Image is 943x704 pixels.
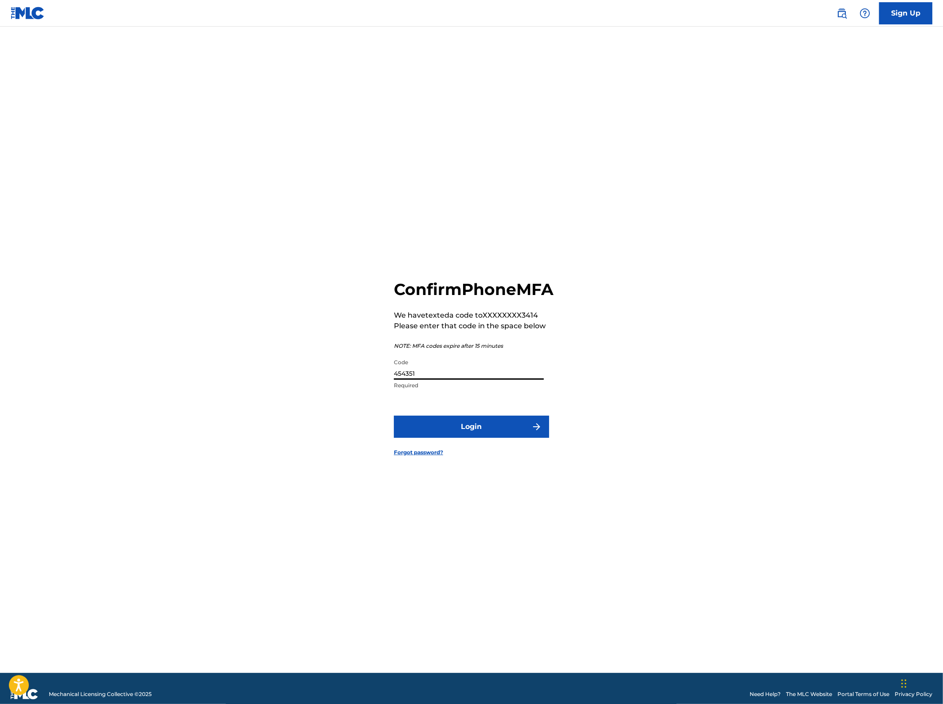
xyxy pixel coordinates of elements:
[394,310,554,321] p: We have texted a code to XXXXXXXX3414
[750,690,781,698] a: Need Help?
[860,8,870,19] img: help
[856,4,874,22] div: Help
[394,342,554,350] p: NOTE: MFA codes expire after 15 minutes
[837,690,889,698] a: Portal Terms of Use
[394,381,544,389] p: Required
[879,2,932,24] a: Sign Up
[833,4,851,22] a: Public Search
[11,689,38,700] img: logo
[394,321,554,331] p: Please enter that code in the space below
[899,661,943,704] iframe: Chat Widget
[531,421,542,432] img: f7272a7cc735f4ea7f67.svg
[49,690,152,698] span: Mechanical Licensing Collective © 2025
[394,448,443,456] a: Forgot password?
[394,416,549,438] button: Login
[11,7,45,20] img: MLC Logo
[786,690,832,698] a: The MLC Website
[895,690,932,698] a: Privacy Policy
[394,279,554,299] h2: Confirm Phone MFA
[837,8,847,19] img: search
[901,670,907,697] div: Drag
